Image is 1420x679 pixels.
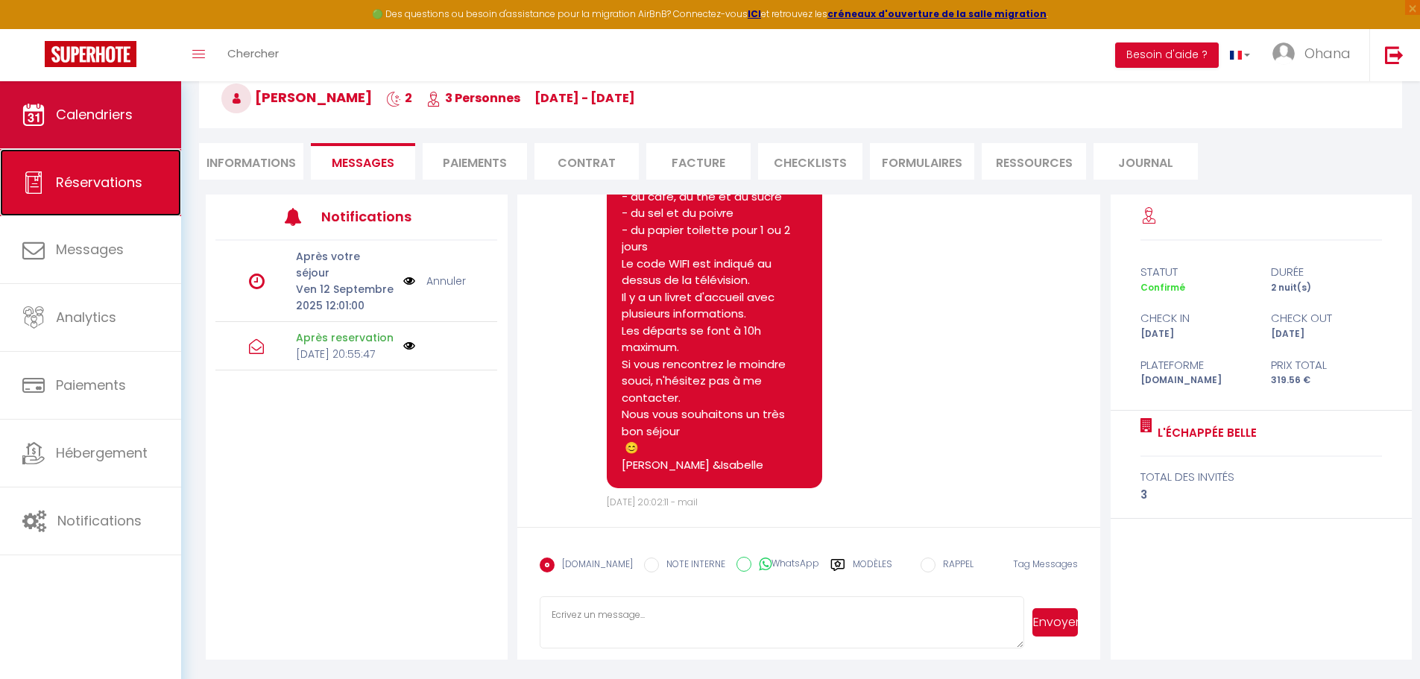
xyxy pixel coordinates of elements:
[853,558,892,584] label: Modèles
[1115,42,1219,68] button: Besoin d'aide ?
[1131,263,1261,281] div: statut
[403,340,415,352] img: NO IMAGE
[1152,424,1257,442] a: L'échappée Belle
[1261,327,1392,341] div: [DATE]
[426,89,520,107] span: 3 Personnes
[1261,309,1392,327] div: check out
[1032,608,1078,637] button: Envoyer
[56,443,148,462] span: Hébergement
[758,143,862,180] li: CHECKLISTS
[227,45,279,61] span: Chercher
[748,7,761,20] a: ICI
[56,105,133,124] span: Calendriers
[199,143,303,180] li: Informations
[56,308,116,326] span: Analytics
[296,248,394,281] p: Après votre séjour
[403,273,415,289] img: NO IMAGE
[982,143,1086,180] li: Ressources
[216,29,290,81] a: Chercher
[321,200,439,233] h3: Notifications
[332,154,394,171] span: Messages
[1131,373,1261,388] div: [DOMAIN_NAME]
[659,558,725,574] label: NOTE INTERNE
[56,376,126,394] span: Paiements
[1140,486,1382,504] div: 3
[1140,468,1382,486] div: total des invités
[935,558,974,574] label: RAPPEL
[751,557,819,573] label: WhatsApp
[1131,327,1261,341] div: [DATE]
[57,511,142,530] span: Notifications
[1140,281,1185,294] span: Confirmé
[1131,309,1261,327] div: check in
[646,143,751,180] li: Facture
[1261,29,1369,81] a: ... Ohana
[1261,263,1392,281] div: durée
[1131,356,1261,374] div: Plateforme
[1385,45,1404,64] img: logout
[1094,143,1198,180] li: Journal
[386,89,412,107] span: 2
[296,281,394,314] p: Ven 12 Septembre 2025 12:01:00
[1304,44,1351,63] span: Ohana
[827,7,1047,20] a: créneaux d'ouverture de la salle migration
[423,143,527,180] li: Paiements
[45,41,136,67] img: Super Booking
[12,6,57,51] button: Ouvrir le widget de chat LiveChat
[296,329,394,346] p: Après reservation
[426,273,466,289] a: Annuler
[1261,373,1392,388] div: 319.56 €
[534,143,639,180] li: Contrat
[1272,42,1295,65] img: ...
[607,496,698,508] span: [DATE] 20:02:11 - mail
[1013,558,1078,570] span: Tag Messages
[296,346,394,362] p: [DATE] 20:55:47
[56,173,142,192] span: Réservations
[1261,281,1392,295] div: 2 nuit(s)
[56,240,124,259] span: Messages
[555,558,633,574] label: [DOMAIN_NAME]
[1261,356,1392,374] div: Prix total
[534,89,635,107] span: [DATE] - [DATE]
[870,143,974,180] li: FORMULAIRES
[221,88,372,107] span: [PERSON_NAME]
